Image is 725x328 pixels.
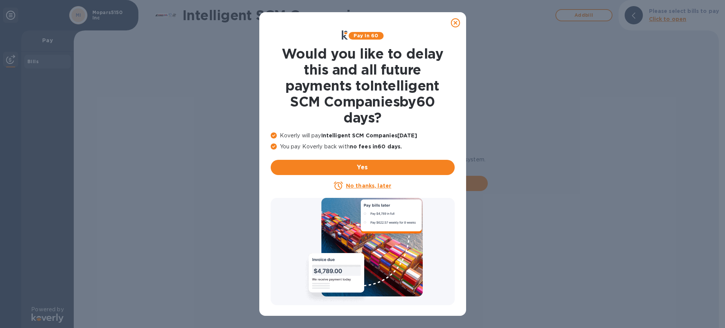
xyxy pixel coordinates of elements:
[271,46,455,126] h1: Would you like to delay this and all future payments to Intelligent SCM Companies by 60 days ?
[350,143,402,150] b: no fees in 60 days .
[321,132,417,139] b: Intelligent SCM Companies [DATE]
[271,160,455,175] button: Yes
[346,183,391,189] u: No thanks, later
[277,163,449,172] span: Yes
[271,143,455,151] p: You pay Koverly back with
[354,33,378,38] b: Pay in 60
[271,132,455,140] p: Koverly will pay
